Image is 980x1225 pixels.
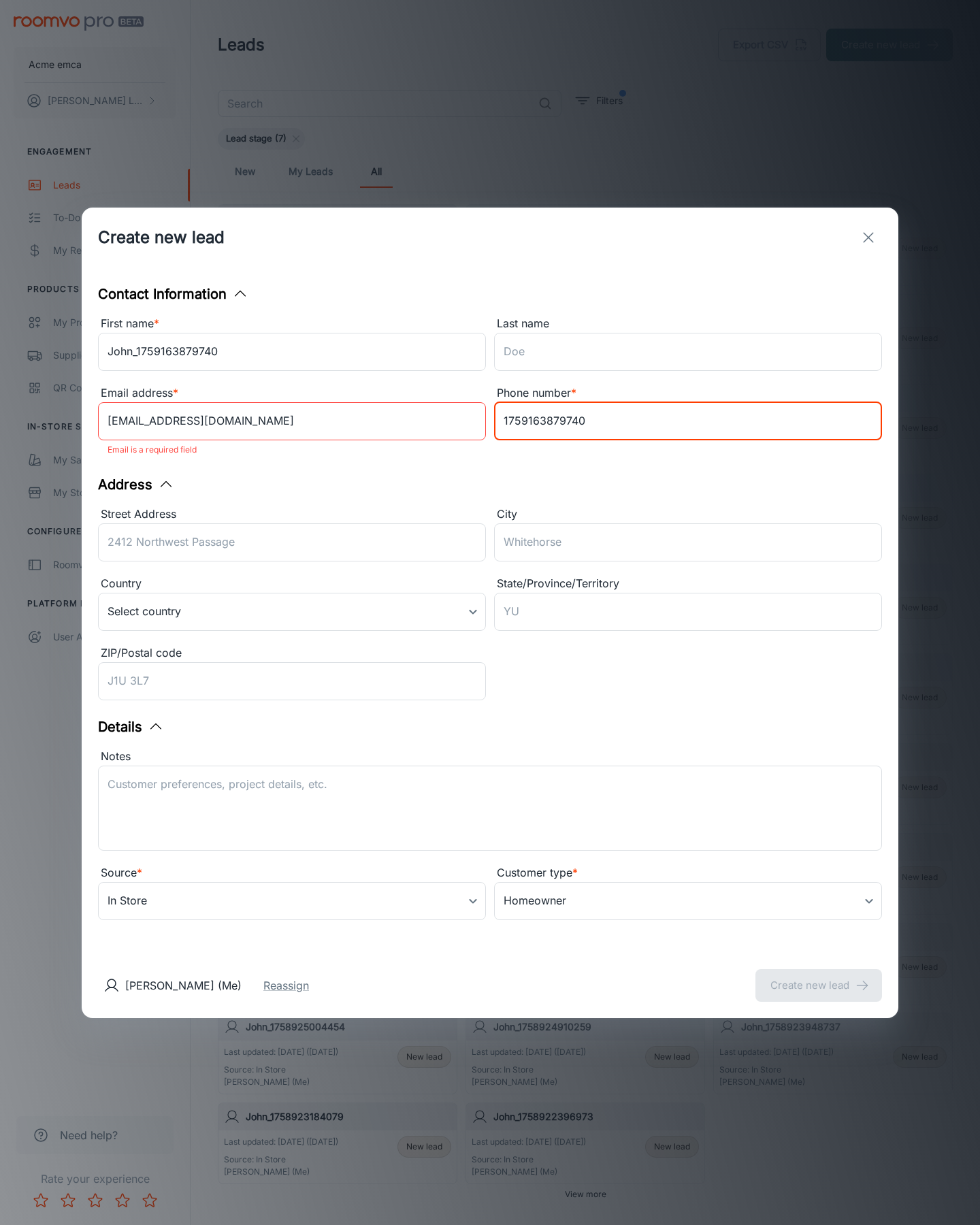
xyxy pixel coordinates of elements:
div: Phone number [494,385,882,402]
div: Last name [494,315,882,333]
button: Reassign [263,977,309,994]
input: John [98,333,486,371]
input: YU [494,593,882,631]
div: Street Address [98,506,486,523]
div: City [494,506,882,523]
button: Details [98,717,164,737]
input: J1U 3L7 [98,662,486,700]
div: First name [98,315,486,333]
button: Contact Information [98,284,248,304]
p: Email is a required field [108,442,476,458]
div: State/Province/Territory [494,575,882,593]
div: Notes [98,748,882,766]
input: Doe [494,333,882,371]
input: myname@example.com [98,402,486,440]
button: Address [98,474,174,495]
p: [PERSON_NAME] (Me) [125,977,242,994]
div: In Store [98,882,486,920]
div: Email address [98,385,486,402]
div: Country [98,575,486,593]
div: ZIP/Postal code [98,644,486,662]
div: Select country [98,593,486,631]
input: Whitehorse [494,523,882,561]
div: Source [98,864,486,882]
h1: Create new lead [98,225,225,250]
button: exit [855,224,882,251]
input: 2412 Northwest Passage [98,523,486,561]
input: +1 439-123-4567 [494,402,882,440]
div: Homeowner [494,882,882,920]
div: Customer type [494,864,882,882]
